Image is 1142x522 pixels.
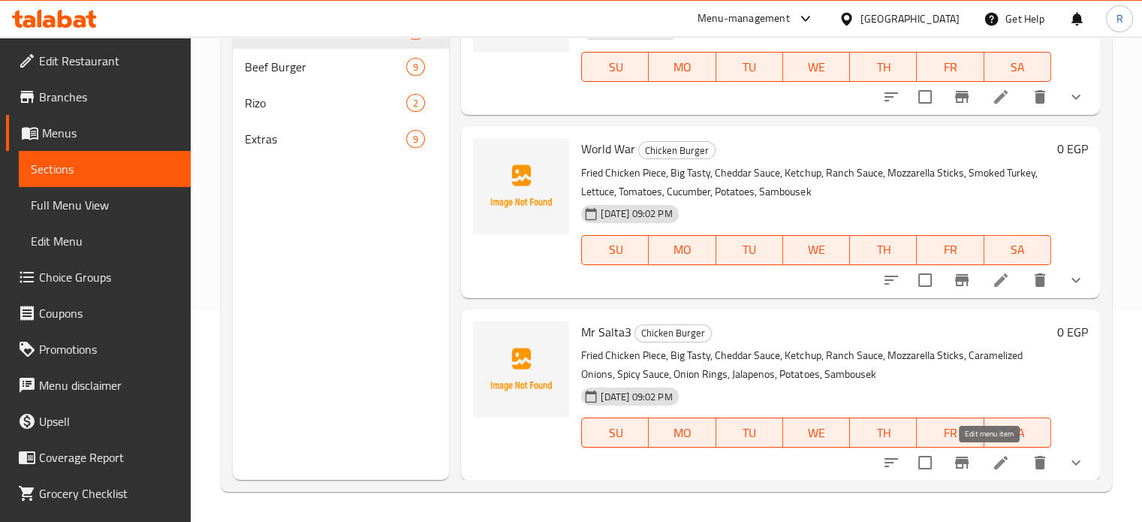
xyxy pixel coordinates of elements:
span: TU [722,239,777,261]
span: Menus [42,124,179,142]
div: [GEOGRAPHIC_DATA] [860,11,960,27]
button: Branch-specific-item [944,262,980,298]
button: SA [984,235,1051,265]
span: World War [581,137,635,160]
span: Edit Restaurant [39,52,179,70]
span: Grocery Checklist [39,484,179,502]
span: MO [655,56,710,78]
span: 9 [407,132,424,146]
span: Mr Salta3 [581,321,631,343]
span: FR [923,422,978,444]
span: Select to update [909,81,941,113]
button: delete [1022,445,1058,481]
span: [DATE] 09:02 PM [595,390,678,404]
a: Menus [6,115,191,151]
span: Choice Groups [39,268,179,286]
a: Grocery Checklist [6,475,191,511]
span: TH [856,239,911,261]
span: Select to update [909,264,941,296]
span: SA [990,56,1045,78]
button: MO [649,52,716,82]
button: Branch-specific-item [944,445,980,481]
span: SA [990,239,1045,261]
div: items [406,94,425,112]
button: show more [1058,79,1094,115]
div: Menu-management [698,10,790,28]
h6: 0 EGP [1057,138,1088,159]
a: Branches [6,79,191,115]
button: sort-choices [873,445,909,481]
button: FR [917,52,984,82]
h6: 0 EGP [1057,321,1088,342]
button: show more [1058,445,1094,481]
span: SA [990,422,1045,444]
a: Choice Groups [6,259,191,295]
button: SA [984,52,1051,82]
span: MO [655,239,710,261]
a: Edit menu item [992,271,1010,289]
button: TU [716,52,783,82]
span: Select to update [909,447,941,478]
span: 2 [407,96,424,110]
button: FR [917,235,984,265]
div: Extras9 [233,121,450,157]
button: FR [917,418,984,448]
span: FR [923,239,978,261]
span: Full Menu View [31,196,179,214]
svg: Show Choices [1067,454,1085,472]
svg: Show Choices [1067,271,1085,289]
button: MO [649,418,716,448]
a: Edit menu item [992,88,1010,106]
div: Chicken Burger [634,324,712,342]
span: TU [722,422,777,444]
span: Beef Burger [245,58,407,76]
span: SU [588,56,643,78]
button: delete [1022,79,1058,115]
span: Coverage Report [39,448,179,466]
a: Coverage Report [6,439,191,475]
svg: Show Choices [1067,88,1085,106]
span: Promotions [39,340,179,358]
a: Full Menu View [19,187,191,223]
a: Edit Menu [19,223,191,259]
button: WE [783,52,850,82]
button: SU [581,418,649,448]
span: WE [789,422,844,444]
span: Chicken Burger [639,142,715,159]
img: Mr Salta3 [473,321,569,418]
button: SU [581,52,649,82]
div: Chicken Burger [638,141,716,159]
button: delete [1022,262,1058,298]
div: items [406,58,425,76]
span: Sections [31,160,179,178]
span: Upsell [39,412,179,430]
img: World War [473,138,569,234]
button: sort-choices [873,79,909,115]
button: TU [716,235,783,265]
button: TH [850,235,917,265]
button: TU [716,418,783,448]
span: FR [923,56,978,78]
button: MO [649,235,716,265]
span: WE [789,56,844,78]
span: 9 [407,60,424,74]
a: Upsell [6,403,191,439]
p: Fried Chicken Piece, Big Tasty, Cheddar Sauce, Ketchup, Ranch Sauce, Mozzarella Sticks, Smoked Tu... [581,164,1051,201]
nav: Menu sections [233,7,450,163]
button: WE [783,235,850,265]
button: SA [984,418,1051,448]
button: SU [581,235,649,265]
span: Extras [245,130,407,148]
span: Coupons [39,304,179,322]
span: Edit Menu [31,232,179,250]
span: MO [655,422,710,444]
span: TH [856,422,911,444]
span: SU [588,422,643,444]
span: R [1116,11,1122,27]
span: TU [722,56,777,78]
span: SU [588,239,643,261]
button: WE [783,418,850,448]
a: Promotions [6,331,191,367]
